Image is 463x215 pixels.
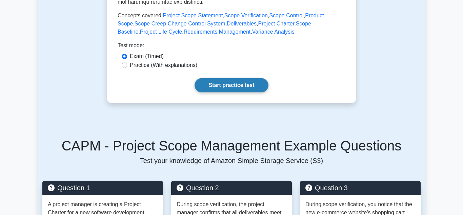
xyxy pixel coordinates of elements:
[177,184,286,192] h5: Question 2
[168,21,225,26] a: Change Control System
[227,21,257,26] a: Deliverables
[130,52,164,60] label: Exam (Timed)
[42,157,421,165] p: Test your knowledge of Amazon Simple Storage Service (S3)
[252,29,295,35] a: Variance Analysis
[118,41,345,52] div: Test mode:
[130,61,197,69] label: Practice (With explanations)
[135,21,166,26] a: Scope Creep
[269,13,303,18] a: Scope Control
[258,21,294,26] a: Project Charter
[305,184,415,192] h5: Question 3
[118,12,345,36] p: Concepts covered: , , , , , , , , , , ,
[163,13,223,18] a: Project Scope Statement
[195,78,268,92] a: Start practice test
[224,13,268,18] a: Scope Verification
[140,29,182,35] a: Project Life Cycle
[48,184,158,192] h5: Question 1
[184,29,250,35] a: Requirements Management
[42,138,421,154] h5: CAPM - Project Scope Management Example Questions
